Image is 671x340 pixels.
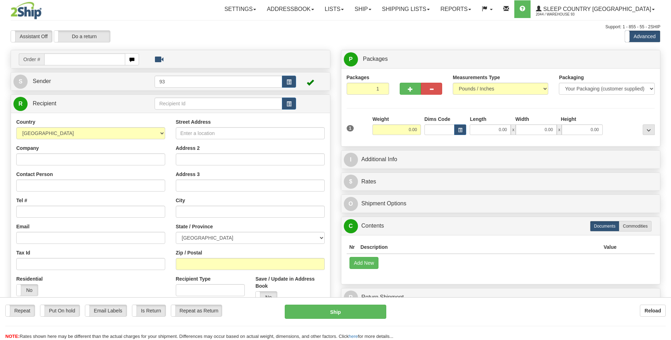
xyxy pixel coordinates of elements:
[40,305,80,316] label: Put On hold
[176,197,185,204] label: City
[285,305,386,319] button: Ship
[349,257,379,269] button: Add New
[176,275,211,282] label: Recipient Type
[453,74,500,81] label: Measurements Type
[11,31,52,42] label: Assistant Off
[176,127,325,139] input: Enter a location
[256,292,277,303] label: No
[255,275,324,289] label: Save / Update in Address Book
[344,290,658,305] a: RReturn Shipment
[33,78,51,84] span: Sender
[13,96,139,111] a: R Recipient
[542,6,651,12] span: Sleep Country [GEOGRAPHIC_DATA]
[363,56,388,62] span: Packages
[640,305,666,317] button: Reload
[344,52,358,66] span: P
[344,175,658,189] a: $Rates
[557,124,562,135] span: x
[644,308,661,313] b: Reload
[347,74,370,81] label: Packages
[435,0,476,18] a: Reports
[470,116,486,123] label: Length
[155,76,282,88] input: Sender Id
[132,305,166,316] label: Is Return
[176,145,200,152] label: Address 2
[358,241,601,254] th: Description
[16,118,35,125] label: Country
[16,249,30,256] label: Tax Id
[11,2,42,19] img: logo2044.jpg
[344,291,358,305] span: R
[54,31,110,42] label: Do a return
[625,31,660,42] label: Advanced
[33,100,56,106] span: Recipient
[344,153,358,167] span: I
[85,305,127,316] label: Email Labels
[655,134,670,206] iframe: chat widget
[176,118,211,125] label: Street Address
[219,0,261,18] a: Settings
[590,221,619,231] label: Documents
[559,74,584,81] label: Packaging
[13,97,28,111] span: R
[372,116,389,123] label: Weight
[155,98,282,110] input: Recipient Id
[19,53,44,65] span: Order #
[344,152,658,167] a: IAdditional Info
[643,124,655,135] div: ...
[344,219,358,233] span: C
[176,171,200,178] label: Address 3
[515,116,529,123] label: Width
[377,0,435,18] a: Shipping lists
[344,219,658,233] a: CContents
[349,334,358,339] a: here
[171,305,222,316] label: Repeat as Return
[536,11,589,18] span: 2044 / Warehouse 93
[349,0,376,18] a: Ship
[344,52,658,66] a: P Packages
[16,197,27,204] label: Tel #
[16,171,53,178] label: Contact Person
[344,197,658,211] a: OShipment Options
[347,241,358,254] th: Nr
[176,223,213,230] label: State / Province
[16,145,39,152] label: Company
[16,223,29,230] label: Email
[619,221,652,231] label: Commodities
[601,241,619,254] th: Value
[5,334,19,339] span: NOTE:
[531,0,660,18] a: Sleep Country [GEOGRAPHIC_DATA] 2044 / Warehouse 93
[6,305,35,316] label: Repeat
[17,285,38,296] label: No
[561,116,576,123] label: Height
[176,249,202,256] label: Zip / Postal
[319,0,349,18] a: Lists
[13,74,155,89] a: S Sender
[11,24,660,30] div: Support: 1 - 855 - 55 - 2SHIP
[344,175,358,189] span: $
[261,0,319,18] a: Addressbook
[511,124,516,135] span: x
[347,125,354,131] span: 1
[344,197,358,211] span: O
[16,275,43,282] label: Residential
[13,75,28,89] span: S
[424,116,450,123] label: Dims Code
